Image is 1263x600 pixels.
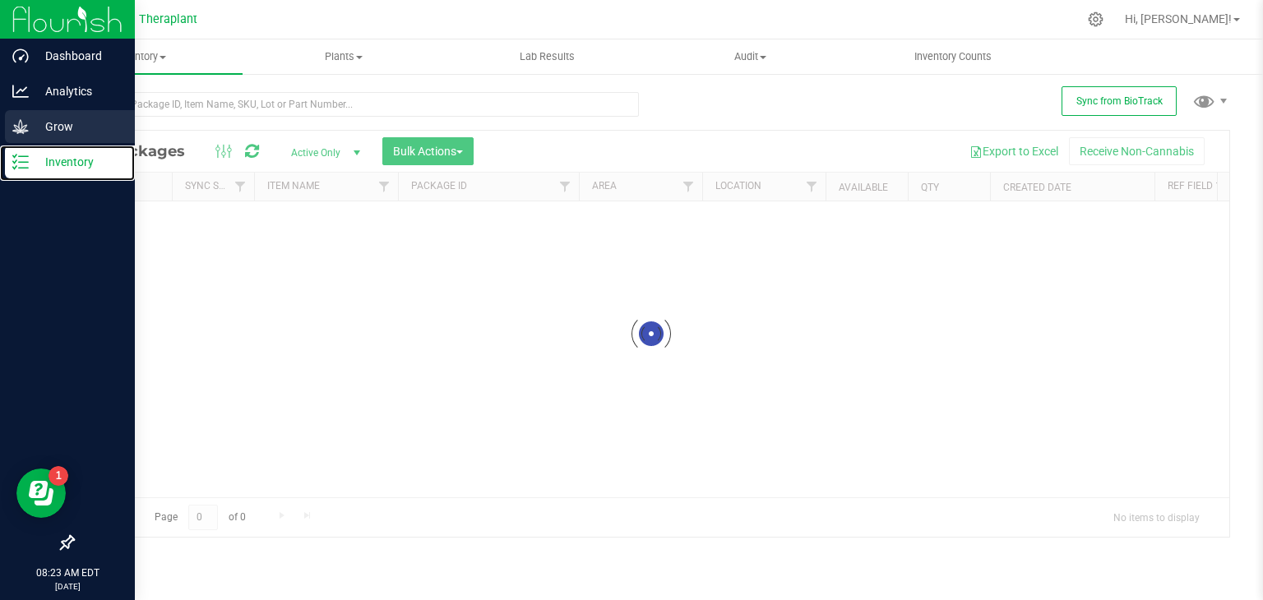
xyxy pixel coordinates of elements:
[649,39,852,74] a: Audit
[446,39,649,74] a: Lab Results
[243,49,445,64] span: Plants
[1125,12,1232,25] span: Hi, [PERSON_NAME]!
[72,92,639,117] input: Search Package ID, Item Name, SKU, Lot or Part Number...
[139,12,197,26] span: Theraplant
[650,49,851,64] span: Audit
[39,39,243,74] a: Inventory
[39,49,243,64] span: Inventory
[1062,86,1177,116] button: Sync from BioTrack
[892,49,1014,64] span: Inventory Counts
[29,81,127,101] p: Analytics
[12,154,29,170] inline-svg: Inventory
[497,49,597,64] span: Lab Results
[1085,12,1106,27] div: Manage settings
[7,565,127,580] p: 08:23 AM EDT
[29,152,127,172] p: Inventory
[29,117,127,136] p: Grow
[852,39,1055,74] a: Inventory Counts
[1076,95,1163,107] span: Sync from BioTrack
[49,466,68,486] iframe: Resource center unread badge
[243,39,446,74] a: Plants
[29,46,127,66] p: Dashboard
[7,580,127,593] p: [DATE]
[12,48,29,64] inline-svg: Dashboard
[16,468,66,518] iframe: Resource center
[12,118,29,135] inline-svg: Grow
[12,83,29,99] inline-svg: Analytics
